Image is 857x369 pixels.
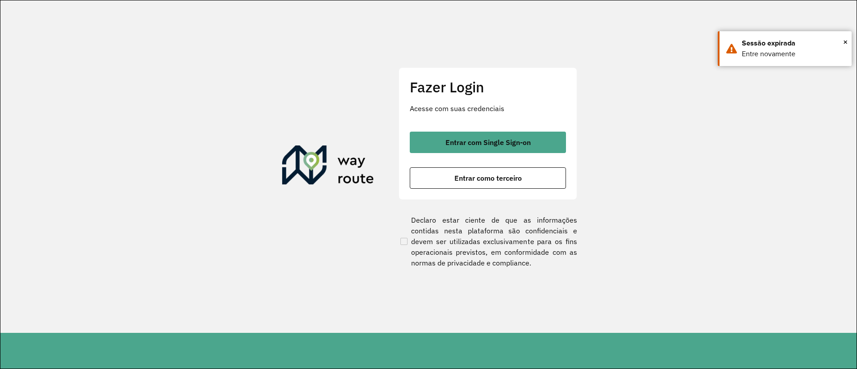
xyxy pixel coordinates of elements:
span: Entrar com Single Sign-on [445,139,531,146]
label: Declaro estar ciente de que as informações contidas nesta plataforma são confidenciais e devem se... [399,215,577,268]
button: button [410,132,566,153]
span: × [843,35,848,49]
div: Entre novamente [742,49,845,59]
h2: Fazer Login [410,79,566,95]
span: Entrar como terceiro [454,174,522,182]
img: Roteirizador AmbevTech [282,145,374,188]
div: Sessão expirada [742,38,845,49]
p: Acesse com suas credenciais [410,103,566,114]
button: button [410,167,566,189]
button: Close [843,35,848,49]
